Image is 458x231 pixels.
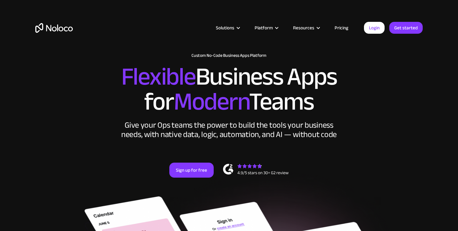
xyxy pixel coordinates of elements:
[208,24,247,32] div: Solutions
[35,23,73,33] a: home
[327,24,356,32] a: Pricing
[293,24,314,32] div: Resources
[35,64,423,114] h2: Business Apps for Teams
[121,53,196,100] span: Flexible
[174,78,249,125] span: Modern
[169,163,214,178] a: Sign up for free
[247,24,285,32] div: Platform
[255,24,273,32] div: Platform
[285,24,327,32] div: Resources
[216,24,234,32] div: Solutions
[120,120,338,139] div: Give your Ops teams the power to build the tools your business needs, with native data, logic, au...
[389,22,423,34] a: Get started
[364,22,385,34] a: Login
